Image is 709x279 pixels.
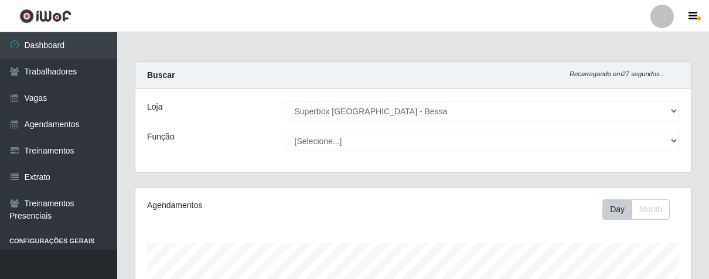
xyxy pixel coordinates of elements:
button: Day [602,199,632,220]
i: Recarregando em 27 segundos... [570,70,665,77]
strong: Buscar [147,70,175,80]
button: Month [632,199,670,220]
div: First group [602,199,670,220]
label: Loja [147,101,162,113]
div: Agendamentos [147,199,359,212]
label: Função [147,131,175,143]
img: CoreUI Logo [19,9,71,23]
div: Toolbar with button groups [602,199,679,220]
